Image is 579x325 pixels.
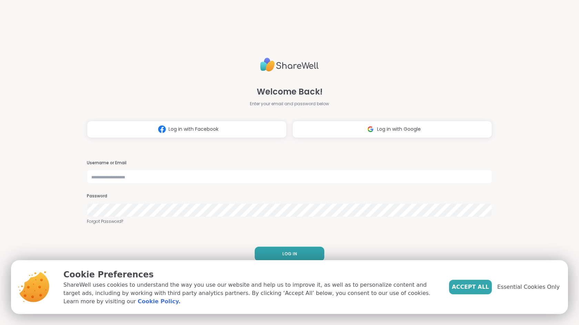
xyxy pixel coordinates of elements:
[449,280,492,294] button: Accept All
[497,283,560,291] span: Essential Cookies Only
[282,251,297,257] span: LOG IN
[63,268,438,281] p: Cookie Preferences
[138,297,180,306] a: Cookie Policy.
[292,121,492,138] button: Log in with Google
[63,281,438,306] p: ShareWell uses cookies to understand the way you use our website and help us to improve it, as we...
[87,218,492,225] a: Forgot Password?
[87,193,492,199] h3: Password
[169,126,219,133] span: Log in with Facebook
[87,121,287,138] button: Log in with Facebook
[452,283,489,291] span: Accept All
[257,86,323,98] span: Welcome Back!
[377,126,421,133] span: Log in with Google
[155,123,169,136] img: ShareWell Logomark
[364,123,377,136] img: ShareWell Logomark
[255,247,324,261] button: LOG IN
[87,160,492,166] h3: Username or Email
[250,101,329,107] span: Enter your email and password below
[260,55,319,75] img: ShareWell Logo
